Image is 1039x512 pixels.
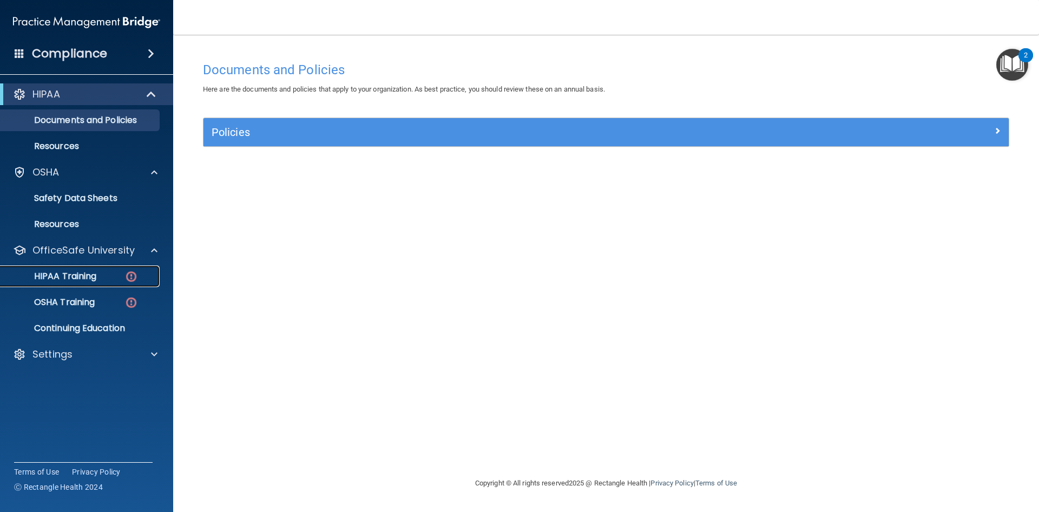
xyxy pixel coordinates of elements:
[124,270,138,283] img: danger-circle.6113f641.png
[7,219,155,230] p: Resources
[13,348,157,361] a: Settings
[32,244,135,257] p: OfficeSafe University
[7,271,96,282] p: HIPAA Training
[7,115,155,126] p: Documents and Policies
[72,466,121,477] a: Privacy Policy
[32,348,73,361] p: Settings
[996,49,1028,81] button: Open Resource Center, 2 new notifications
[212,124,1001,141] a: Policies
[650,479,693,487] a: Privacy Policy
[14,466,59,477] a: Terms of Use
[13,88,157,101] a: HIPAA
[32,166,60,179] p: OSHA
[7,141,155,152] p: Resources
[1024,55,1028,69] div: 2
[7,297,95,308] p: OSHA Training
[203,63,1009,77] h4: Documents and Policies
[203,85,605,93] span: Here are the documents and policies that apply to your organization. As best practice, you should...
[7,323,155,334] p: Continuing Education
[32,88,60,101] p: HIPAA
[212,126,799,138] h5: Policies
[124,296,138,309] img: danger-circle.6113f641.png
[14,482,103,492] span: Ⓒ Rectangle Health 2024
[13,166,157,179] a: OSHA
[409,466,804,501] div: Copyright © All rights reserved 2025 @ Rectangle Health | |
[13,244,157,257] a: OfficeSafe University
[32,46,107,61] h4: Compliance
[13,11,160,33] img: PMB logo
[7,193,155,204] p: Safety Data Sheets
[695,479,737,487] a: Terms of Use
